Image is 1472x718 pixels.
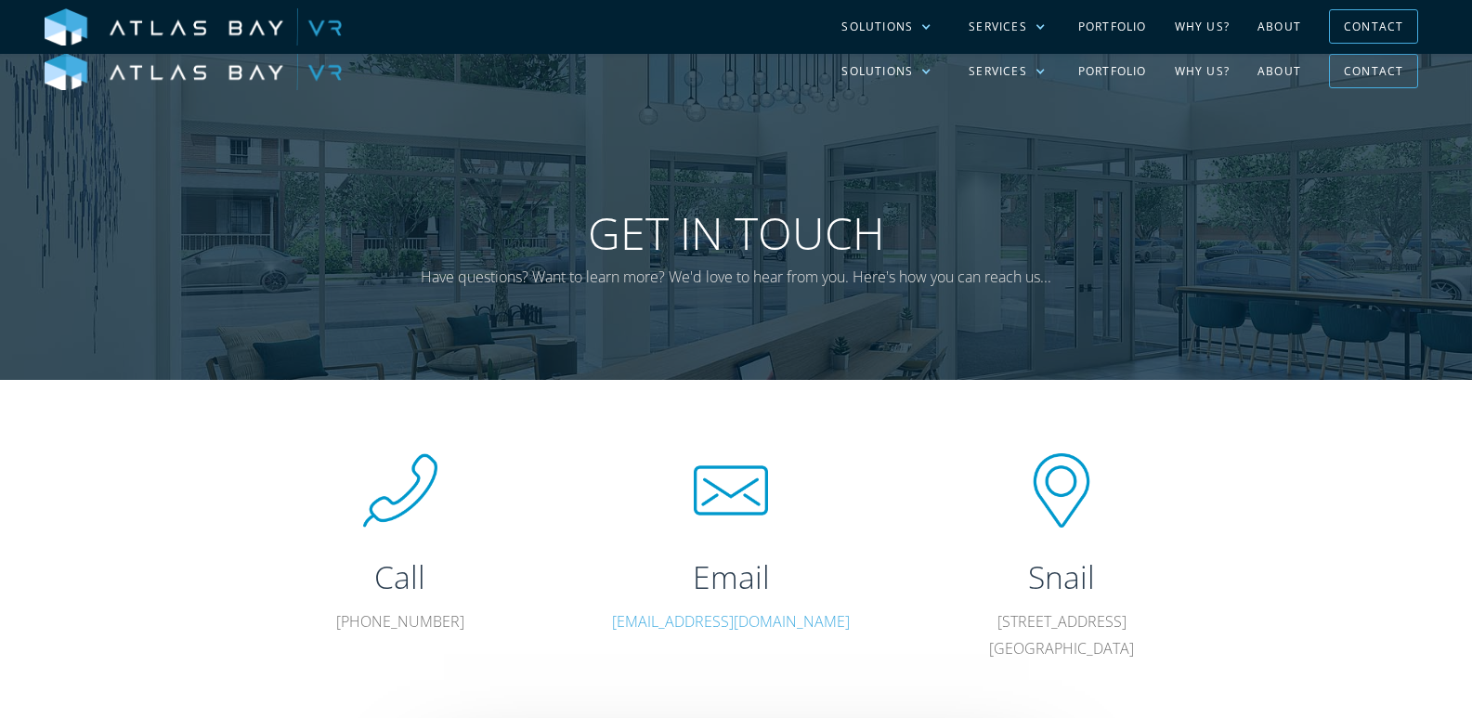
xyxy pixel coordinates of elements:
[823,45,950,98] div: Solutions
[45,8,342,47] img: Atlas Bay VR Logo
[841,19,913,35] div: Solutions
[1344,12,1403,41] div: Contact
[1161,45,1244,98] a: Why US?
[275,608,526,635] p: [PHONE_NUMBER]
[1244,45,1315,98] a: About
[841,63,913,80] div: Solutions
[969,19,1027,35] div: Services
[950,45,1064,98] div: Services
[936,555,1187,599] h2: Snail
[612,611,850,632] a: [EMAIL_ADDRESS][DOMAIN_NAME]
[1329,9,1418,44] a: Contact
[1329,54,1418,88] a: Contact
[1064,45,1161,98] a: Portfolio
[936,608,1187,662] p: [STREET_ADDRESS] [GEOGRAPHIC_DATA]
[411,206,1062,260] h1: Get In Touch
[969,63,1027,80] div: Services
[275,555,526,599] h2: Call
[1344,57,1403,85] div: Contact
[606,555,856,599] h2: Email
[411,264,1062,291] p: Have questions? Want to learn more? We'd love to hear from you. Here's how you can reach us...
[45,53,342,92] img: Atlas Bay VR Logo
